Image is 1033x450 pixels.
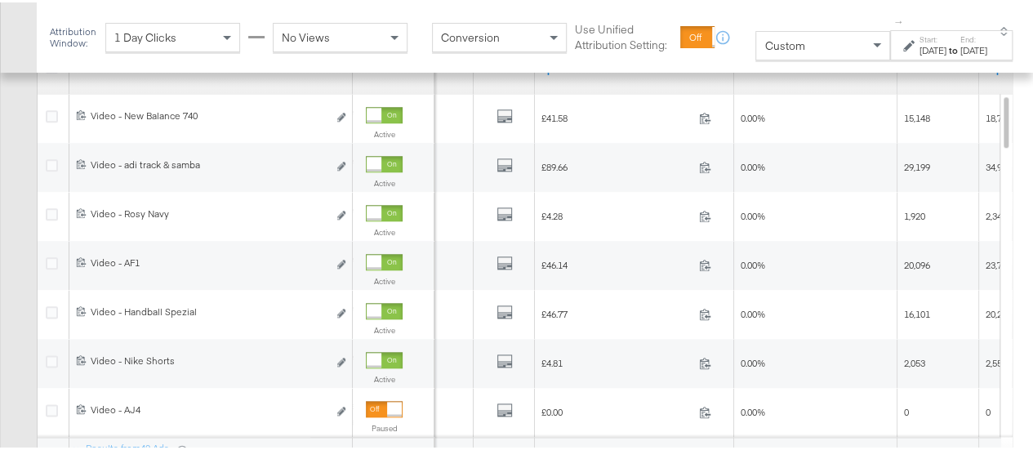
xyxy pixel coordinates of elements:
span: 16,101 [904,305,930,318]
span: 0 [986,403,991,416]
div: Video - New Balance 740 [91,107,327,120]
span: 1 Day Clicks [114,28,176,42]
span: No Views [282,28,330,42]
div: Video - Rosy Navy [91,205,327,218]
span: 29,199 [904,158,930,171]
span: 0.00% [741,256,765,269]
span: Custom [764,36,804,51]
span: 0.00% [741,305,765,318]
div: [DATE] [960,42,987,55]
span: 0.00% [741,354,765,367]
div: [DATE] [919,42,946,55]
label: Start: [919,32,946,42]
span: 34,932 [986,158,1012,171]
div: Attribution Window: [49,24,97,47]
span: 1,920 [904,207,925,220]
label: Active [366,225,403,235]
span: 0 [904,403,909,416]
span: 0.00% [741,207,765,220]
span: £41.58 [541,109,692,122]
strong: to [946,42,960,54]
label: Active [366,274,403,284]
span: 2,557 [986,354,1007,367]
span: 20,200 [986,305,1012,318]
span: 20,096 [904,256,930,269]
span: 18,706 [986,109,1012,122]
span: 2,053 [904,354,925,367]
div: Video - AF1 [91,254,327,267]
span: Conversion [441,28,500,42]
span: 0.00% [741,109,765,122]
span: £0.00 [541,403,692,416]
label: Active [366,372,403,382]
label: Paused [366,421,403,431]
div: Video - AJ4 [91,401,327,414]
span: £4.28 [541,207,692,220]
span: £89.66 [541,158,692,171]
div: Video - Handball Spezial [91,303,327,316]
span: £46.14 [541,256,692,269]
span: £4.81 [541,354,692,367]
label: Active [366,176,403,186]
span: 2,349 [986,207,1007,220]
div: Video - Nike Shorts [91,352,327,365]
span: 15,148 [904,109,930,122]
label: Active [366,323,403,333]
div: Video - adi track & samba [91,156,327,169]
span: 23,746 [986,256,1012,269]
span: ↑ [892,17,907,23]
label: Use Unified Attribution Setting: [575,20,674,50]
span: £46.77 [541,305,692,318]
label: Active [366,127,403,137]
label: End: [960,32,987,42]
span: 0.00% [741,158,765,171]
span: 0.00% [741,403,765,416]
